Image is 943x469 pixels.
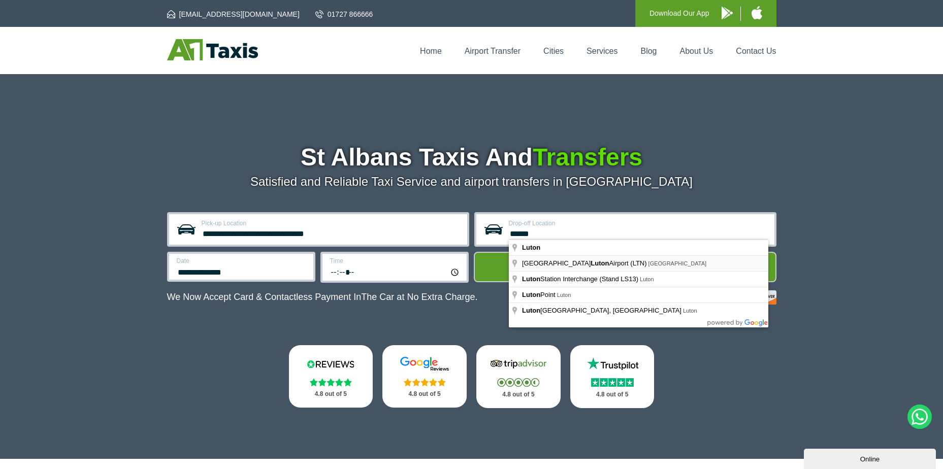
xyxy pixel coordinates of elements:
iframe: chat widget [804,447,938,469]
span: Station Interchange (Stand LS13) [522,275,640,283]
span: [GEOGRAPHIC_DATA], [GEOGRAPHIC_DATA] [522,307,683,314]
label: Drop-off Location [509,220,768,226]
label: Pick-up Location [202,220,461,226]
img: Trustpilot [582,356,643,372]
a: Home [420,47,442,55]
a: Services [587,47,617,55]
span: [GEOGRAPHIC_DATA] Airport (LTN) [522,259,648,267]
h1: St Albans Taxis And [167,145,776,170]
img: A1 Taxis iPhone App [752,6,762,19]
a: Tripadvisor Stars 4.8 out of 5 [476,345,561,408]
a: Google Stars 4.8 out of 5 [382,345,467,408]
img: Google [394,356,455,372]
p: 4.8 out of 5 [487,388,549,401]
a: 01727 866666 [315,9,373,19]
a: Contact Us [736,47,776,55]
span: Luton [683,308,697,314]
button: Get Quote [474,252,776,282]
span: Luton [522,307,540,314]
label: Date [177,258,307,264]
span: Luton [522,291,540,298]
a: About Us [680,47,713,55]
img: Stars [404,378,446,386]
span: Point [522,291,557,298]
img: Tripadvisor [488,356,549,372]
p: 4.8 out of 5 [394,388,456,400]
img: Stars [310,378,352,386]
p: Satisfied and Reliable Taxi Service and airport transfers in [GEOGRAPHIC_DATA] [167,175,776,189]
span: Luton [557,292,571,298]
a: Trustpilot Stars 4.8 out of 5 [570,345,655,408]
a: [EMAIL_ADDRESS][DOMAIN_NAME] [167,9,300,19]
span: The Car at No Extra Charge. [361,292,477,302]
img: Reviews.io [300,356,361,372]
span: Transfers [533,144,642,171]
span: [GEOGRAPHIC_DATA] [648,260,707,266]
p: Download Our App [649,7,709,20]
span: Luton [522,244,540,251]
span: Luton [591,259,609,267]
p: 4.8 out of 5 [300,388,362,400]
p: 4.8 out of 5 [581,388,643,401]
a: Reviews.io Stars 4.8 out of 5 [289,345,373,408]
span: Luton [522,275,540,283]
img: Stars [497,378,539,387]
p: We Now Accept Card & Contactless Payment In [167,292,478,303]
a: Airport Transfer [465,47,521,55]
label: Time [330,258,461,264]
a: Blog [640,47,657,55]
img: A1 Taxis Android App [722,7,733,19]
img: A1 Taxis St Albans LTD [167,39,258,60]
img: Stars [591,378,634,387]
a: Cities [543,47,564,55]
span: Luton [640,276,654,282]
